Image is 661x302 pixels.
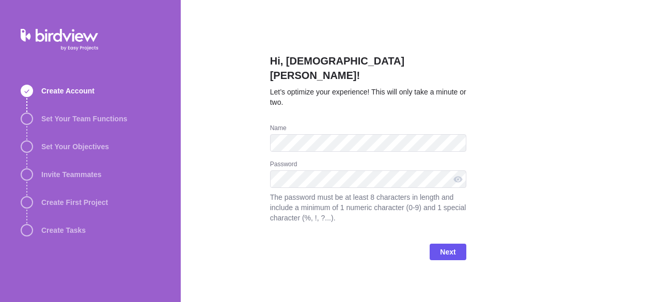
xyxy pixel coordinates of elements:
span: Invite Teammates [41,169,101,180]
span: Next [440,246,455,258]
div: Password [270,160,466,170]
span: Create Tasks [41,225,86,235]
span: Set Your Team Functions [41,114,127,124]
span: The password must be at least 8 characters in length and include a minimum of 1 numeric character... [270,192,466,223]
span: Next [430,244,466,260]
span: Create First Project [41,197,108,208]
h2: Hi, [DEMOGRAPHIC_DATA][PERSON_NAME]! [270,54,466,87]
span: Let’s optimize your experience! This will only take a minute or two. [270,88,466,106]
span: Set Your Objectives [41,141,109,152]
span: Create Account [41,86,95,96]
div: Name [270,124,466,134]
